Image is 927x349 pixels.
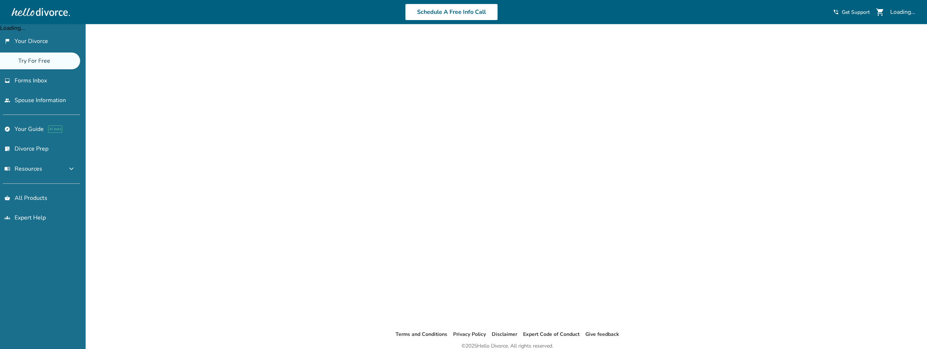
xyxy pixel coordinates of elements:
[842,9,870,16] span: Get Support
[4,97,10,103] span: people
[585,330,619,339] li: Give feedback
[4,215,10,221] span: groups
[4,166,10,172] span: menu_book
[876,8,884,16] span: shopping_cart
[396,331,447,338] a: Terms and Conditions
[4,78,10,84] span: inbox
[890,8,915,16] div: Loading...
[405,4,498,20] a: Schedule A Free Info Call
[4,165,42,173] span: Resources
[453,331,486,338] a: Privacy Policy
[67,164,76,173] span: expand_more
[492,330,517,339] li: Disclaimer
[48,125,62,133] span: AI beta
[15,77,47,85] span: Forms Inbox
[4,146,10,152] span: list_alt_check
[833,9,870,16] a: phone_in_talkGet Support
[4,195,10,201] span: shopping_basket
[523,331,580,338] a: Expert Code of Conduct
[4,126,10,132] span: explore
[4,38,10,44] span: flag_2
[833,9,839,15] span: phone_in_talk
